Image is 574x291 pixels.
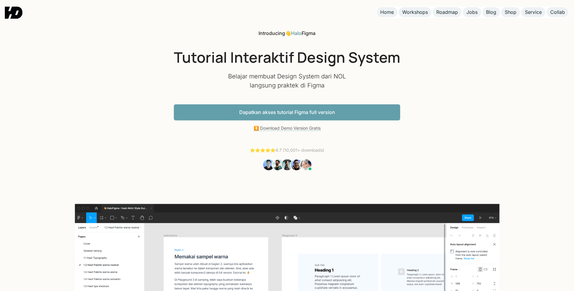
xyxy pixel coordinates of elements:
[463,7,481,17] a: Jobs
[174,104,400,120] a: Dapatkan akses tutorial Figma full version
[302,30,315,36] span: Figma
[433,7,462,17] a: Roadmap
[262,158,312,171] img: Students Tutorial Belajar UI Design dari NOL Figma HaloFigma
[550,9,565,15] div: Collab
[525,9,542,15] div: Service
[250,147,324,153] div: 4.7 (10,001+ downloads)
[377,7,397,17] a: Home
[259,30,285,36] span: Introducing
[227,72,347,90] p: Belajar membuat Design System dari NOL langsung praktek di Figma
[482,7,500,17] a: Blog
[466,9,478,15] div: Jobs
[399,7,431,17] a: Workshops
[436,9,458,15] div: Roadmap
[291,30,302,36] a: Halo
[250,147,275,153] a: ⭐️⭐️⭐️⭐️⭐️
[547,7,569,17] a: Collab
[259,30,315,36] div: 👋
[521,7,545,17] a: Service
[254,125,321,131] a: ⏬ Download Demo Version Gratis
[501,7,520,17] a: Shop
[402,9,428,15] div: Workshops
[174,49,400,66] h1: Tutorial Interaktif Design System
[380,9,394,15] div: Home
[486,9,496,15] div: Blog
[505,9,516,15] div: Shop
